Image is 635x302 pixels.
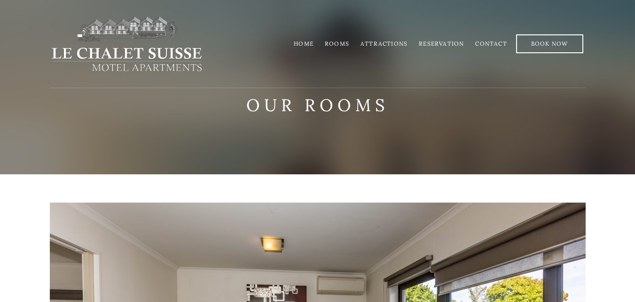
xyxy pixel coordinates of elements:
[361,40,408,47] a: Attractions
[50,16,204,72] img: lechaletsuisse
[475,40,507,47] a: Contact
[419,40,464,47] a: Reservation
[516,34,583,53] a: Book Now
[294,40,314,47] a: Home
[325,40,349,47] a: Rooms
